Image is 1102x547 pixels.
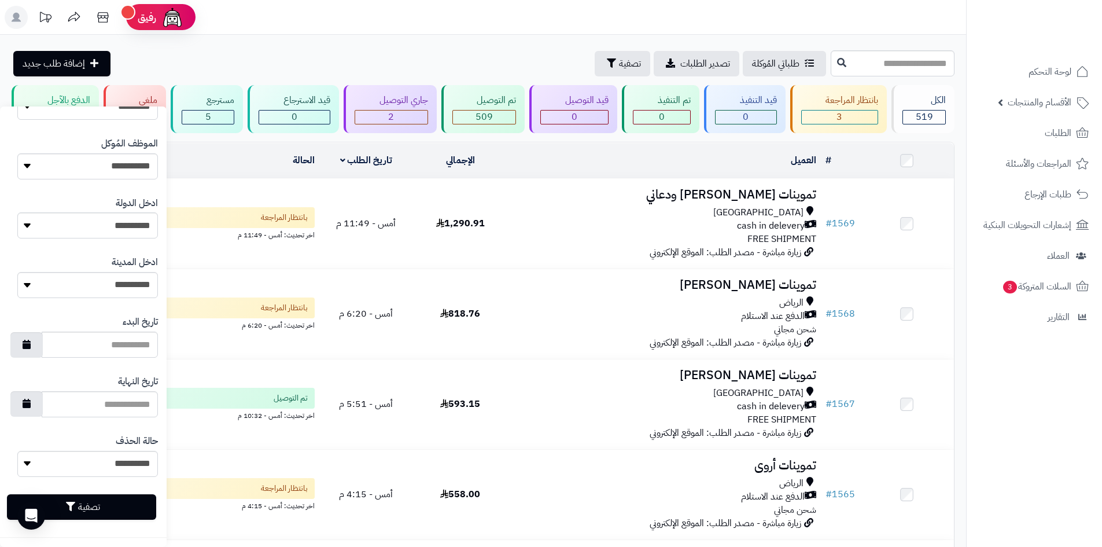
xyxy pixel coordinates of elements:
[572,110,577,124] span: 0
[355,111,427,124] div: 2
[259,111,330,124] div: 0
[743,51,826,76] a: طلباتي المُوكلة
[336,216,396,230] span: أمس - 11:49 م
[116,435,158,448] label: حالة الحذف
[101,137,158,150] label: الموظف المُوكل
[1002,278,1071,295] span: السلات المتروكة
[13,51,110,76] a: إضافة طلب جديد
[650,426,801,440] span: زيارة مباشرة - مصدر الطلب: الموقع الإلكتروني
[182,111,234,124] div: 5
[752,57,799,71] span: طلباتي المُوكلة
[801,94,879,107] div: بانتظار المراجعة
[825,216,832,230] span: #
[23,94,90,107] div: الدفع بالآجل
[439,85,528,133] a: تم التوصيل 509
[1024,186,1071,203] span: طلبات الإرجاع
[825,216,855,230] a: #1569
[619,57,641,71] span: تصفية
[452,94,517,107] div: تم التوصيل
[440,487,480,501] span: 558.00
[791,153,816,167] a: العميل
[737,400,805,413] span: cash in delevery
[123,315,158,329] label: تاريخ البدء
[182,94,234,107] div: مسترجع
[118,375,158,388] label: تاريخ النهاية
[440,307,480,321] span: 818.76
[779,296,804,310] span: الرياض
[1047,248,1070,264] span: العملاء
[743,110,749,124] span: 0
[713,206,804,219] span: [GEOGRAPHIC_DATA]
[512,278,816,292] h3: تموينات [PERSON_NAME]
[774,503,816,517] span: شحن مجاني
[737,219,805,233] span: cash in delevery
[974,119,1095,147] a: الطلبات
[620,85,702,133] a: تم التنفيذ 0
[245,85,341,133] a: قيد الاسترجاع 0
[659,110,665,124] span: 0
[825,397,855,411] a: #1567
[916,110,933,124] span: 519
[702,85,788,133] a: قيد التنفيذ 0
[440,397,480,411] span: 593.15
[825,307,832,321] span: #
[747,232,816,246] span: FREE SHIPMENT
[527,85,620,133] a: قيد التوصيل 0
[261,302,308,314] span: بانتظار المراجعة
[1045,125,1071,141] span: الطلبات
[205,110,211,124] span: 5
[825,487,832,501] span: #
[261,212,308,223] span: بانتظار المراجعة
[512,188,816,201] h3: تموينات [PERSON_NAME] ودعاني
[974,303,1095,331] a: التقارير
[825,153,831,167] a: #
[9,85,101,133] a: الدفع بالآجل 0
[112,256,158,269] label: ادخل المدينة
[633,111,690,124] div: 0
[802,111,878,124] div: 3
[974,242,1095,270] a: العملاء
[825,307,855,321] a: #1568
[983,217,1071,233] span: إشعارات التحويلات البنكية
[654,51,739,76] a: تصدير الطلبات
[650,245,801,259] span: زيارة مباشرة - مصدر الطلب: الموقع الإلكتروني
[974,150,1095,178] a: المراجعات والأسئلة
[17,502,45,530] div: Open Intercom Messenger
[161,6,184,29] img: ai-face.png
[339,487,393,501] span: أمس - 4:15 م
[31,6,60,32] a: تحديثات المنصة
[741,310,805,323] span: الدفع عند الاستلام
[1003,281,1017,293] span: 3
[825,487,855,501] a: #1565
[261,483,308,494] span: بانتظار المراجعة
[23,57,85,71] span: إضافة طلب جديد
[650,336,801,350] span: زيارة مباشرة - مصدر الطلب: الموقع الإلكتروني
[836,110,842,124] span: 3
[974,58,1095,86] a: لوحة التحكم
[274,392,308,404] span: تم التوصيل
[741,490,805,504] span: الدفع عند الاستلام
[512,459,816,472] h3: تموينات أروى
[540,94,609,107] div: قيد التوصيل
[1006,156,1071,172] span: المراجعات والأسئلة
[168,85,245,133] a: مسترجع 5
[788,85,890,133] a: بانتظار المراجعة 3
[341,85,439,133] a: جاري التوصيل 2
[1029,64,1071,80] span: لوحة التحكم
[889,85,957,133] a: الكل519
[779,477,804,490] span: الرياض
[650,516,801,530] span: زيارة مباشرة - مصدر الطلب: الموقع الإلكتروني
[902,94,946,107] div: الكل
[1023,30,1091,54] img: logo-2.png
[774,322,816,336] span: شحن مجاني
[446,153,475,167] a: الإجمالي
[293,153,315,167] a: الحالة
[541,111,608,124] div: 0
[339,397,393,411] span: أمس - 5:51 م
[476,110,493,124] span: 509
[1048,309,1070,325] span: التقارير
[974,181,1095,208] a: طلبات الإرجاع
[633,94,691,107] div: تم التنفيذ
[713,387,804,400] span: [GEOGRAPHIC_DATA]
[116,197,158,210] label: ادخل الدولة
